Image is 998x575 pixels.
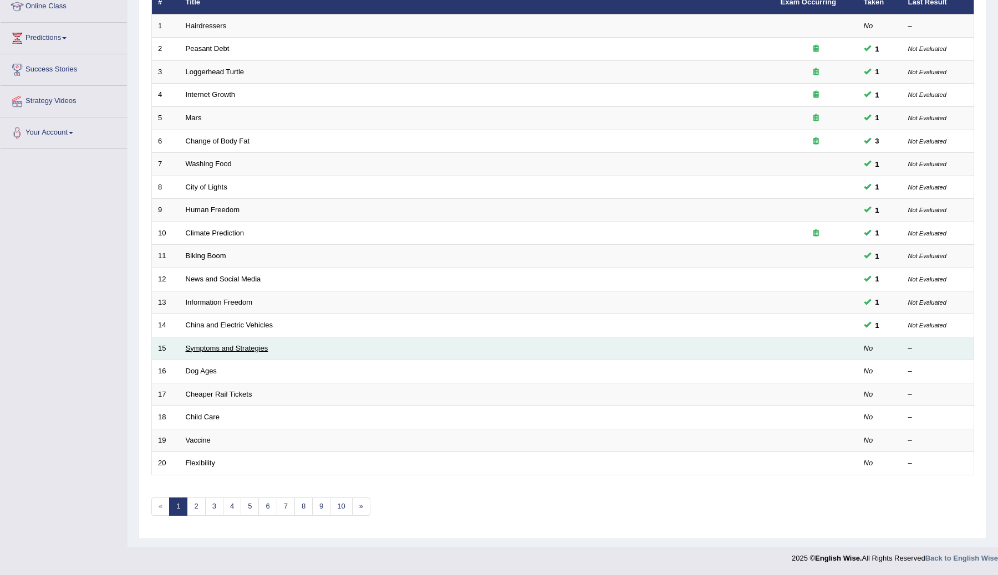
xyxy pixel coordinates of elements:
[908,21,968,32] div: –
[781,67,852,78] div: Exam occurring question
[908,299,946,306] small: Not Evaluated
[908,343,968,354] div: –
[223,497,241,516] a: 4
[908,161,946,167] small: Not Evaluated
[781,113,852,124] div: Exam occurring question
[908,184,946,191] small: Not Evaluated
[1,54,127,82] a: Success Stories
[871,43,884,55] span: You can still take this question
[1,23,127,50] a: Predictions
[186,160,232,168] a: Washing Food
[871,273,884,285] span: You can still take this question
[781,44,852,54] div: Exam occurring question
[908,276,946,283] small: Not Evaluated
[871,181,884,193] span: You can still take this question
[908,435,968,446] div: –
[169,497,187,516] a: 1
[908,69,946,75] small: Not Evaluated
[186,183,227,191] a: City of Lights
[152,222,180,245] td: 10
[908,389,968,400] div: –
[152,84,180,107] td: 4
[864,344,873,352] em: No
[352,497,370,516] a: »
[277,497,295,516] a: 7
[908,115,946,121] small: Not Evaluated
[152,360,180,383] td: 16
[152,337,180,360] td: 15
[908,207,946,213] small: Not Evaluated
[908,138,946,145] small: Not Evaluated
[294,497,313,516] a: 8
[908,230,946,237] small: Not Evaluated
[186,459,215,467] a: Flexibility
[186,321,273,329] a: China and Electric Vehicles
[187,497,205,516] a: 2
[186,229,245,237] a: Climate Prediction
[152,107,180,130] td: 5
[1,117,127,145] a: Your Account
[151,497,170,516] span: «
[864,390,873,398] em: No
[871,296,884,308] span: You can still take this question
[864,367,873,375] em: No
[186,413,220,421] a: Child Care
[908,45,946,52] small: Not Evaluated
[792,547,998,563] div: 2025 © All Rights Reserved
[781,90,852,100] div: Exam occurring question
[871,227,884,239] span: You can still take this question
[908,458,968,469] div: –
[312,497,330,516] a: 9
[186,344,268,352] a: Symptoms and Strategies
[871,158,884,170] span: You can still take this question
[815,554,862,562] strong: English Wise.
[152,245,180,268] td: 11
[925,554,998,562] a: Back to English Wise
[152,383,180,406] td: 17
[186,44,230,53] a: Peasant Debt
[152,268,180,291] td: 12
[871,66,884,78] span: You can still take this question
[152,60,180,84] td: 3
[871,320,884,331] span: You can still take this question
[871,112,884,124] span: You can still take this question
[871,89,884,101] span: You can still take this question
[871,135,884,147] span: You can still take this question
[152,176,180,199] td: 8
[186,367,217,375] a: Dog Ages
[152,291,180,314] td: 13
[186,275,261,283] a: News and Social Media
[864,22,873,30] em: No
[781,136,852,147] div: Exam occurring question
[864,436,873,444] em: No
[186,22,227,30] a: Hairdressers
[152,406,180,429] td: 18
[781,228,852,239] div: Exam occurring question
[864,413,873,421] em: No
[186,114,202,122] a: Mars
[871,204,884,216] span: You can still take this question
[152,452,180,475] td: 20
[330,497,352,516] a: 10
[186,436,211,444] a: Vaccine
[908,91,946,98] small: Not Evaluated
[871,250,884,262] span: You can still take this question
[186,206,240,214] a: Human Freedom
[186,68,245,76] a: Loggerhead Turtle
[205,497,223,516] a: 3
[1,86,127,114] a: Strategy Videos
[152,14,180,38] td: 1
[152,38,180,61] td: 2
[186,90,236,99] a: Internet Growth
[258,497,277,516] a: 6
[152,130,180,153] td: 6
[186,137,250,145] a: Change of Body Fat
[186,390,252,398] a: Cheaper Rail Tickets
[241,497,259,516] a: 5
[908,322,946,328] small: Not Evaluated
[152,314,180,337] td: 14
[186,251,226,260] a: Biking Boom
[152,153,180,176] td: 7
[152,199,180,222] td: 9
